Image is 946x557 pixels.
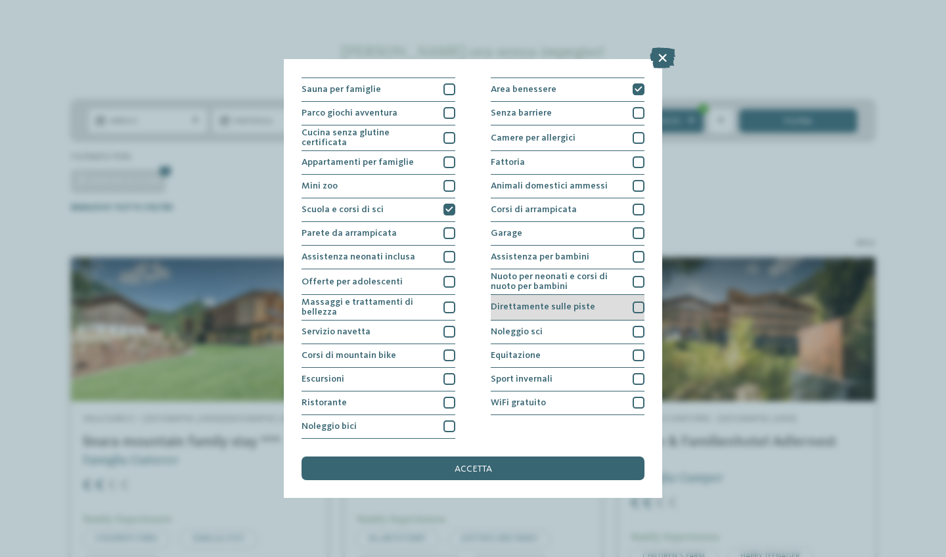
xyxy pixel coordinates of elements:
[455,464,492,474] span: accetta
[302,181,338,190] span: Mini zoo
[302,229,397,238] span: Parete da arrampicata
[491,272,624,291] span: Nuoto per neonati e corsi di nuoto per bambini
[302,205,384,214] span: Scuola e corsi di sci
[491,133,575,143] span: Camere per allergici
[491,229,522,238] span: Garage
[302,277,403,286] span: Offerte per adolescenti
[302,327,371,336] span: Servizio navetta
[302,422,357,431] span: Noleggio bici
[491,374,552,384] span: Sport invernali
[491,302,595,311] span: Direttamente sulle piste
[491,398,546,407] span: WiFi gratuito
[302,128,435,147] span: Cucina senza glutine certificata
[491,108,552,118] span: Senza barriere
[302,85,381,94] span: Sauna per famiglie
[302,374,344,384] span: Escursioni
[491,351,541,360] span: Equitazione
[491,181,608,190] span: Animali domestici ammessi
[302,298,435,317] span: Massaggi e trattamenti di bellezza
[491,327,543,336] span: Noleggio sci
[491,158,525,167] span: Fattoria
[491,85,556,94] span: Area benessere
[491,252,589,261] span: Assistenza per bambini
[302,398,347,407] span: Ristorante
[302,351,396,360] span: Corsi di mountain bike
[302,252,415,261] span: Assistenza neonati inclusa
[302,108,397,118] span: Parco giochi avventura
[491,205,577,214] span: Corsi di arrampicata
[302,158,414,167] span: Appartamenti per famiglie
